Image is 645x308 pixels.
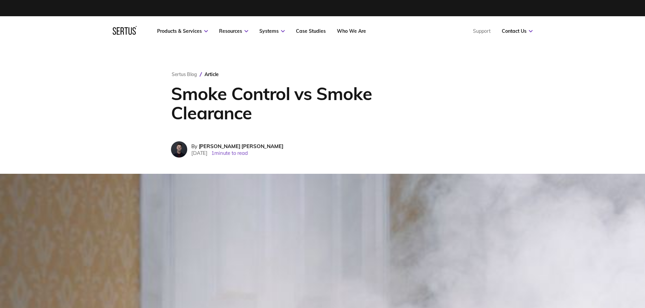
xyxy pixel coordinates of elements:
a: Products & Services [157,28,208,34]
a: Systems [259,28,285,34]
iframe: Chat Widget [611,276,645,308]
span: [DATE] [191,150,208,156]
span: [PERSON_NAME] [PERSON_NAME] [199,143,283,149]
a: Case Studies [296,28,326,34]
div: By [191,143,283,149]
span: 1 minute to read [211,150,248,156]
a: Resources [219,28,248,34]
a: Contact Us [502,28,533,34]
a: Sertus Blog [172,71,197,77]
h1: Smoke Control vs Smoke Clearance [171,84,430,122]
a: Support [473,28,491,34]
a: Who We Are [337,28,366,34]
